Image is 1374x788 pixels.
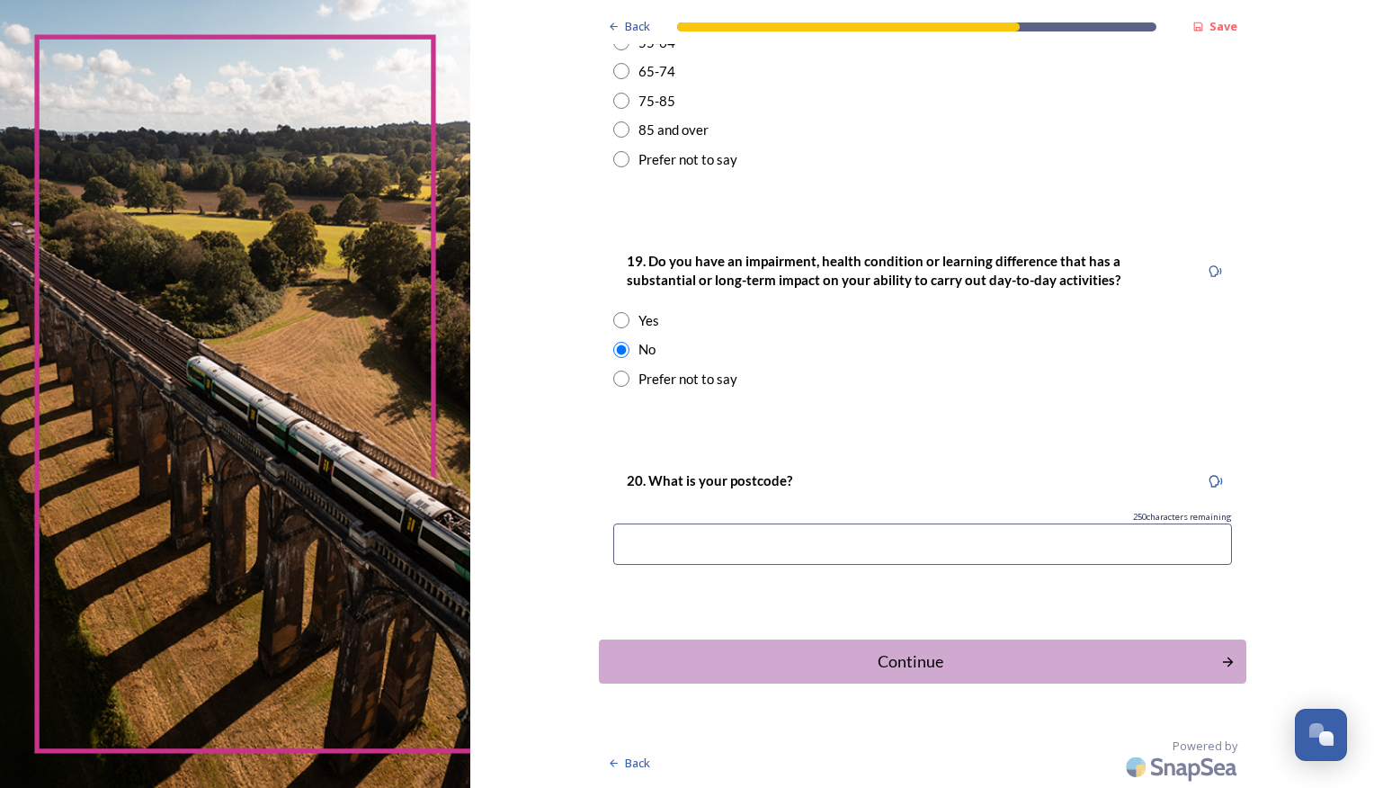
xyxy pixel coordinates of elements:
div: Continue [609,649,1212,674]
button: Open Chat [1295,709,1347,761]
div: No [638,339,656,360]
div: Prefer not to say [638,369,737,390]
div: 85 and over [638,120,709,140]
button: Continue [599,640,1246,684]
strong: 19. Do you have an impairment, health condition or learning difference that has a substantial or ... [627,253,1123,288]
img: SnapSea Logo [1120,746,1246,788]
span: Back [625,18,650,35]
div: Yes [638,310,659,331]
strong: 20. What is your postcode? [627,472,792,488]
span: Back [625,755,650,772]
div: 75-85 [638,91,675,112]
div: 65-74 [638,61,675,82]
span: Powered by [1173,738,1237,755]
div: Prefer not to say [638,149,737,170]
strong: Save [1209,18,1237,34]
span: 250 characters remaining [1133,511,1232,524]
